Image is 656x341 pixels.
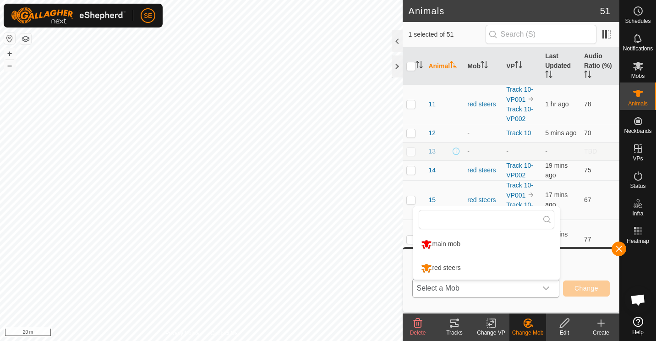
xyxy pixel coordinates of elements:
ul: Option List [413,233,560,280]
span: 75 [584,166,591,174]
th: Audio Ratio (%) [580,48,619,85]
a: Track 10-VP002 [506,201,533,218]
span: SE [144,11,153,21]
span: Status [630,183,645,189]
span: Infra [632,211,643,216]
span: 77 [584,236,591,243]
span: Select a Mob [413,279,537,297]
div: Change Mob [509,329,546,337]
input: Search (S) [486,25,596,44]
div: Change VP [473,329,509,337]
div: red steers [467,99,499,109]
div: dropdown trigger [537,279,555,297]
a: Track 10-VP001 [506,181,533,199]
span: 67 [584,196,591,203]
th: VP [503,48,541,85]
button: Reset Map [4,33,15,44]
img: to [527,95,535,103]
p-sorticon: Activate to sort [515,62,522,70]
a: Track 10-VP002 [506,105,533,122]
span: TBD [584,148,597,155]
div: Tracks [436,329,473,337]
p-sorticon: Activate to sort [481,62,488,70]
button: Map Layers [20,33,31,44]
div: red steers [419,260,463,276]
h2: Animals [408,5,600,16]
span: 14 [428,165,436,175]
span: 18 Sept 2025, 1:23 pm [545,191,568,208]
span: 18 Sept 2025, 1:21 pm [545,162,568,179]
span: Animals [628,101,648,106]
li: main mob [413,233,560,256]
div: Edit [546,329,583,337]
p-sorticon: Activate to sort [450,62,457,70]
a: Contact Us [210,329,237,337]
a: Help [620,313,656,339]
img: to [527,191,535,198]
th: Mob [464,48,503,85]
span: Delete [410,330,426,336]
p-sorticon: Activate to sort [584,72,591,79]
span: 70 [584,129,591,137]
div: red steers [467,165,499,175]
img: Gallagher Logo [11,7,126,24]
span: 18 Sept 2025, 1:36 pm [545,129,576,137]
span: 51 [600,4,610,18]
button: + [4,48,15,59]
a: Track 10 [506,129,531,137]
p-sorticon: Activate to sort [545,72,552,79]
span: 18 Sept 2025, 12:28 pm [545,100,569,108]
app-display-virtual-paddock-transition: - [506,148,508,155]
span: Schedules [625,18,651,24]
a: Privacy Policy [165,329,200,337]
p-sorticon: Activate to sort [415,62,423,70]
span: 12 [428,128,436,138]
div: - [467,128,499,138]
button: Change [563,280,610,297]
a: Track 10-VP001 [506,86,533,103]
span: Change [574,285,598,292]
th: Animal [425,48,464,85]
span: Help [632,330,644,335]
li: red steers [413,257,560,280]
a: Track 10-VP002 [506,162,533,179]
span: 78 [584,100,591,108]
span: 1 selected of 51 [408,30,485,39]
span: Heatmap [627,238,649,244]
span: VPs [633,156,643,161]
span: 15 [428,195,436,205]
span: Mobs [631,73,645,79]
span: Neckbands [624,128,651,134]
button: – [4,60,15,71]
span: 11 [428,99,436,109]
span: - [545,148,547,155]
span: Notifications [623,46,653,51]
th: Last Updated [541,48,580,85]
div: - [467,147,499,156]
div: Create [583,329,619,337]
span: 13 [428,147,436,156]
div: main mob [419,236,462,252]
div: Open chat [624,286,652,313]
div: red steers [467,195,499,205]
